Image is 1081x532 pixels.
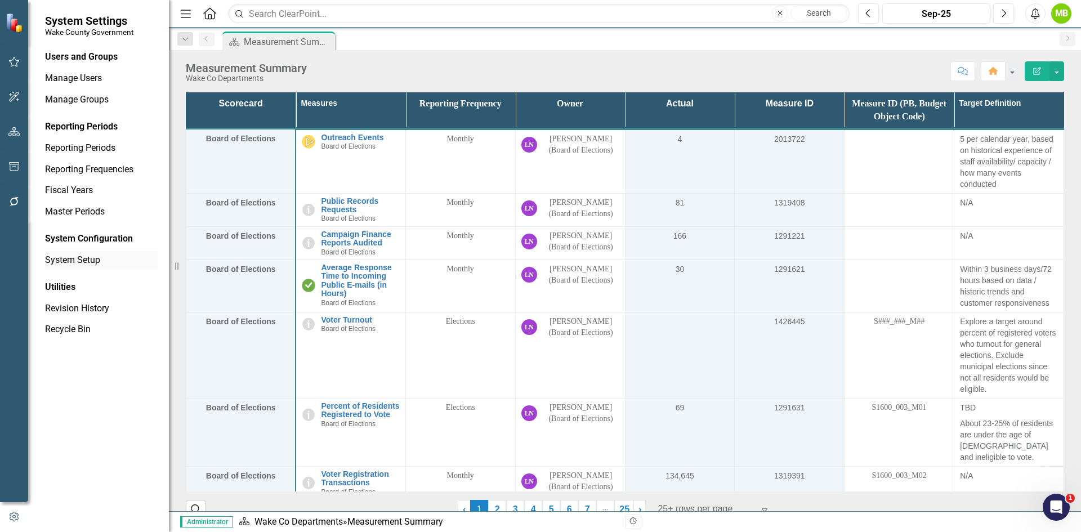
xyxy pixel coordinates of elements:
p: 5 per calendar year, based on historical experience of staff availability/ capacity / how many ev... [960,133,1058,190]
a: Reporting Frequencies [45,163,158,176]
a: Recycle Bin [45,323,158,336]
td: Double-Click to Edit [515,467,625,500]
td: Double-Click to Edit Right Click for Context Menu [296,467,405,500]
span: Board of Elections [206,231,276,240]
div: [PERSON_NAME] (Board of Elections) [543,470,619,493]
a: 2 [488,500,506,519]
span: Board of Elections [206,403,276,412]
div: 1319391 [740,470,838,481]
a: Fiscal Years [45,184,158,197]
td: Double-Click to Edit [405,399,515,467]
a: 4 [524,500,542,519]
td: Double-Click to Edit [515,312,625,399]
td: Double-Click to Edit [954,260,1064,312]
span: Board of Elections [206,471,276,480]
a: Average Response Time to Incoming Public E-mails (in Hours) [321,263,399,298]
td: Double-Click to Edit Right Click for Context Menu [296,399,405,467]
div: Elections [412,316,510,327]
td: Double-Click to Edit [405,193,515,226]
a: Campaign Finance Reports Audited [321,230,399,248]
a: Manage Users [45,72,158,85]
td: Double-Click to Edit [515,193,625,226]
td: Double-Click to Edit [954,312,1064,399]
td: Double-Click to Edit [845,129,954,194]
td: Double-Click to Edit Right Click for Context Menu [296,193,405,226]
div: [PERSON_NAME] (Board of Elections) [543,402,619,424]
button: Sep-25 [882,3,990,24]
div: 2013722 [740,133,838,145]
span: Search [807,8,831,17]
div: LN [521,137,537,153]
div: LN [521,473,537,489]
div: Users and Groups [45,51,158,64]
div: Monthly [412,263,510,275]
a: 3 [506,500,524,519]
div: Utilities [45,281,158,294]
span: 81 [676,198,685,207]
p: TBD [960,402,1058,415]
button: MB [1051,3,1071,24]
p: N/A [960,470,1058,481]
td: Double-Click to Edit [954,193,1064,226]
a: Outreach Events [321,133,399,142]
iframe: Intercom live chat [1043,494,1070,521]
a: Manage Groups [45,93,158,106]
div: LN [521,234,537,249]
div: Measurement Summary [186,62,307,74]
small: Wake County Government [45,28,133,37]
span: Board of Elections [206,265,276,274]
td: Double-Click to Edit [845,467,954,500]
div: Monthly [412,197,510,208]
span: Board of Elections [206,198,276,207]
span: Board of Elections [321,214,376,222]
td: Double-Click to Edit [845,312,954,399]
div: Elections [412,402,510,413]
img: Information Only [302,408,315,422]
span: 1 [1066,494,1075,503]
td: Double-Click to Edit [845,260,954,312]
a: System Setup [45,254,158,267]
span: 1 [470,500,488,519]
div: Monthly [412,470,510,481]
span: Board of Elections [321,420,376,428]
span: 166 [673,231,686,240]
span: Board of Elections [321,325,376,333]
a: Voter Registration Transactions [321,470,399,488]
div: [PERSON_NAME] (Board of Elections) [543,230,619,253]
p: Explore a target around percent of registered voters who turnout for general elections. Exclude m... [960,316,1058,395]
img: ClearPoint Strategy [6,13,25,33]
img: On Track [302,279,315,292]
td: Double-Click to Edit Right Click for Context Menu [296,312,405,399]
div: System Configuration [45,233,158,245]
td: Double-Click to Edit [845,226,954,260]
img: Information Only [302,476,315,490]
div: Wake Co Departments [186,74,307,83]
span: 134,645 [665,471,694,480]
div: [PERSON_NAME] (Board of Elections) [543,133,619,156]
a: Wake Co Departments [254,516,343,527]
div: Measurement Summary [244,35,332,49]
div: 1291221 [740,230,838,242]
a: Percent of Residents Registered to Vote [321,402,399,419]
td: Double-Click to Edit Right Click for Context Menu [296,129,405,194]
div: LN [521,267,537,283]
td: Double-Click to Edit [954,467,1064,500]
td: Double-Click to Edit [405,312,515,399]
a: Voter Turnout [321,316,399,324]
td: Double-Click to Edit [405,129,515,194]
td: Double-Click to Edit [954,399,1064,467]
td: Double-Click to Edit Right Click for Context Menu [296,260,405,312]
div: [PERSON_NAME] (Board of Elections) [543,316,619,338]
div: LN [521,319,537,335]
span: Board of Elections [321,142,376,150]
span: Board of Elections [321,488,376,496]
a: 25 [614,500,634,519]
div: Monthly [412,230,510,242]
div: 1319408 [740,197,838,208]
img: Information Only [302,236,315,250]
p: N/A [960,197,1058,208]
td: Double-Click to Edit [845,399,954,467]
p: Within 3 business days/72 hours based on data / historic trends and customer responsiveness [960,263,1058,309]
img: At Risk [302,135,315,149]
